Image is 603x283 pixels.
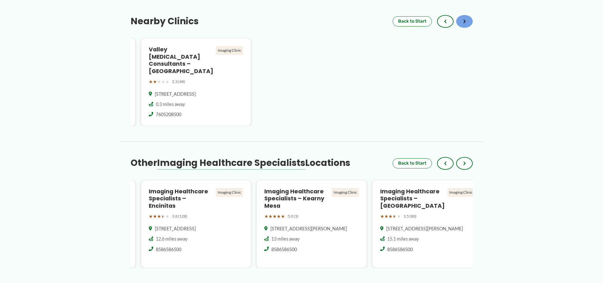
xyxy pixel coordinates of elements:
[161,78,165,86] span: ★
[216,188,243,197] div: Imaging Clinic
[456,157,473,170] button: ›
[156,101,185,108] span: 0.3 miles away
[172,78,185,85] span: 2.3 (48)
[157,212,161,220] span: ★
[380,212,384,220] span: ★
[141,180,252,268] a: Imaging Healthcare Specialists – Encinitas Imaging Clinic ★★★★★ 3.8 (128) [STREET_ADDRESS] 12.6 m...
[153,212,157,220] span: ★
[157,157,305,169] span: Imaging Healthcare Specialists
[149,212,153,220] span: ★
[264,188,329,210] h4: Imaging Healthcare Specialists – Kearny Mesa
[131,157,350,169] h3: Other Locations
[165,212,170,220] span: ★
[149,46,214,75] h4: Valley [MEDICAL_DATA] Consultants – [GEOGRAPHIC_DATA]
[155,226,196,232] span: [STREET_ADDRESS]
[332,188,359,197] div: Imaging Clinic
[393,158,432,168] button: Back to Start
[403,213,417,220] span: 3.5 (80)
[463,160,466,167] span: ›
[372,180,483,268] a: Imaging Healthcare Specialists – [GEOGRAPHIC_DATA] Imaging Clinic ★★★★★ 3.5 (80) [STREET_ADDRESS]...
[216,46,243,55] div: Imaging Clinic
[387,236,419,242] span: 15.1 miles away
[447,188,475,197] div: Imaging Clinic
[155,91,196,97] span: [STREET_ADDRESS]
[388,212,393,220] span: ★
[156,111,181,118] span: 7605208500
[393,212,397,220] span: ★
[444,18,447,25] span: ‹
[397,212,401,220] span: ★
[393,16,432,26] button: Back to Start
[256,180,367,268] a: Imaging Healthcare Specialists – Kearny Mesa Imaging Clinic ★★★★★ 5.0 (3) [STREET_ADDRESS][PERSON...
[264,212,268,220] span: ★
[156,246,181,253] span: 8586586500
[271,246,297,253] span: 8586586500
[268,212,273,220] span: ★
[281,212,285,220] span: ★
[149,78,153,86] span: ★
[157,78,161,86] span: ★
[172,213,187,220] span: 3.8 (128)
[273,212,277,220] span: ★
[277,212,281,220] span: ★
[384,212,388,220] span: ★
[156,236,187,242] span: 12.6 miles away
[153,78,157,86] span: ★
[444,160,447,167] span: ‹
[463,18,466,25] span: ›
[161,212,165,220] span: ★
[437,15,454,28] button: ‹
[271,236,299,242] span: 13 miles away
[387,246,413,253] span: 8586586500
[141,38,252,126] a: Valley [MEDICAL_DATA] Consultants – [GEOGRAPHIC_DATA] Imaging Clinic ★★★★★ 2.3 (48) [STREET_ADDRE...
[380,188,445,210] h4: Imaging Healthcare Specialists – [GEOGRAPHIC_DATA]
[165,78,170,86] span: ★
[270,226,347,232] span: [STREET_ADDRESS][PERSON_NAME]
[149,188,214,210] h4: Imaging Healthcare Specialists – Encinitas
[288,213,298,220] span: 5.0 (3)
[131,16,199,27] h3: Nearby Clinics
[437,157,454,170] button: ‹
[386,226,463,232] span: [STREET_ADDRESS][PERSON_NAME]
[456,15,473,28] button: ›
